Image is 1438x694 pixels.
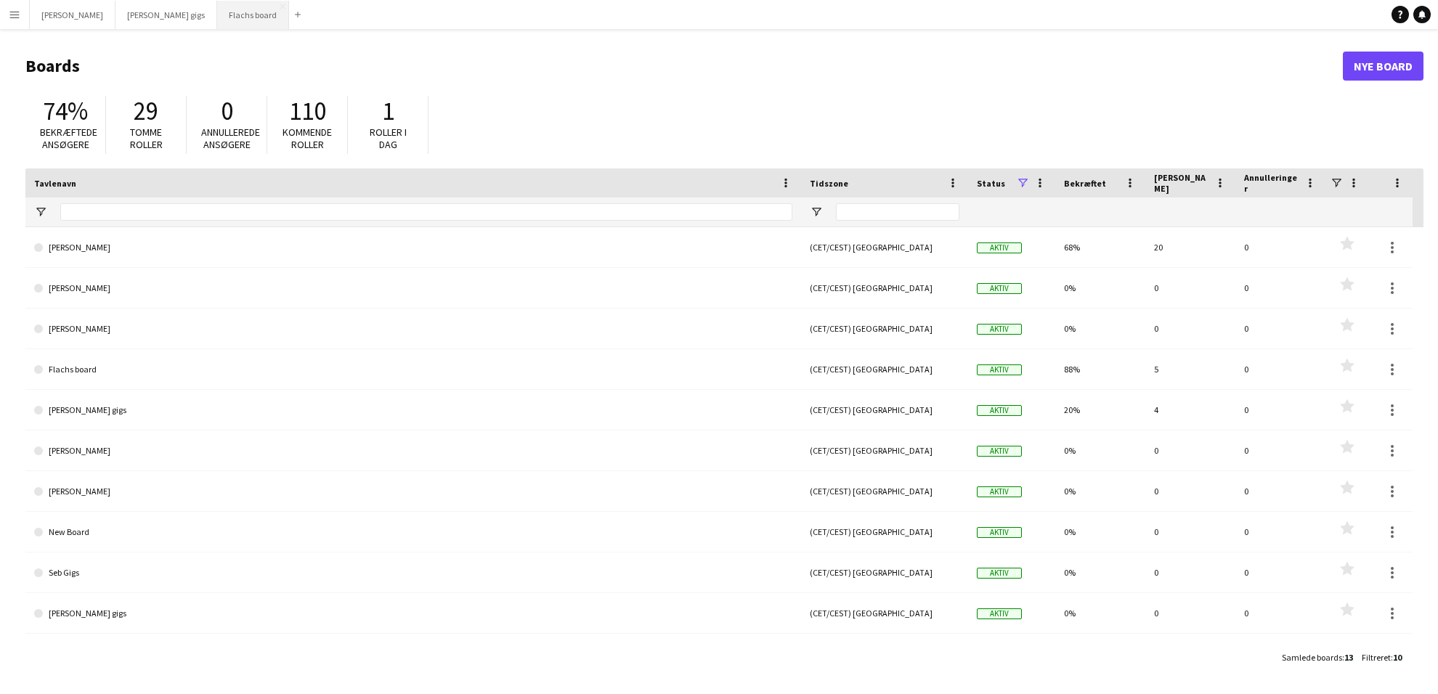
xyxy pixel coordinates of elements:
[43,95,88,127] span: 74%
[25,55,1343,77] h1: Boards
[1064,178,1106,189] span: Bekræftet
[810,178,848,189] span: Tidszone
[34,593,792,634] a: [PERSON_NAME] gigs
[977,568,1022,579] span: Aktiv
[283,126,332,151] span: Kommende roller
[1145,268,1235,308] div: 0
[1145,390,1235,430] div: 4
[1055,430,1145,470] div: 0%
[977,405,1022,416] span: Aktiv
[1055,471,1145,511] div: 0%
[1362,652,1391,663] span: Filtreret
[217,1,289,29] button: Flachs board
[836,203,959,221] input: Tidszone Filter Input
[1145,430,1235,470] div: 0
[1145,309,1235,348] div: 0
[1055,593,1145,633] div: 0%
[1235,552,1325,592] div: 0
[810,205,823,219] button: Åbn Filtermenu
[34,390,792,430] a: [PERSON_NAME] gigs
[130,126,163,151] span: Tomme roller
[977,324,1022,335] span: Aktiv
[1145,552,1235,592] div: 0
[34,268,792,309] a: [PERSON_NAME]
[1055,227,1145,267] div: 68%
[1055,349,1145,389] div: 88%
[1235,227,1325,267] div: 0
[801,593,968,633] div: (CET/CEST) [GEOGRAPHIC_DATA]
[1235,390,1325,430] div: 0
[1235,430,1325,470] div: 0
[34,227,792,268] a: [PERSON_NAME]
[34,512,792,552] a: New Board
[34,552,792,593] a: Seb Gigs
[60,203,792,221] input: Tavlenavn Filter Input
[1235,309,1325,348] div: 0
[977,283,1022,294] span: Aktiv
[34,205,47,219] button: Åbn Filtermenu
[1235,349,1325,389] div: 0
[1145,512,1235,552] div: 0
[40,126,97,151] span: Bekræftede ansøgere
[30,1,115,29] button: [PERSON_NAME]
[34,471,792,512] a: [PERSON_NAME]
[115,1,217,29] button: [PERSON_NAME] gigs
[1282,643,1353,671] div: :
[34,349,792,390] a: Flachs board
[977,178,1005,189] span: Status
[1145,593,1235,633] div: 0
[1343,52,1423,81] a: Nye Board
[1344,652,1353,663] span: 13
[801,349,968,389] div: (CET/CEST) [GEOGRAPHIC_DATA]
[1244,172,1299,194] span: Annulleringer
[1282,652,1342,663] span: Samlede boards
[1055,552,1145,592] div: 0%
[977,242,1022,253] span: Aktiv
[1235,512,1325,552] div: 0
[370,126,407,151] span: Roller i dag
[801,309,968,348] div: (CET/CEST) [GEOGRAPHIC_DATA]
[1145,227,1235,267] div: 20
[977,364,1022,375] span: Aktiv
[1145,471,1235,511] div: 0
[801,552,968,592] div: (CET/CEST) [GEOGRAPHIC_DATA]
[977,446,1022,457] span: Aktiv
[1055,268,1145,308] div: 0%
[34,309,792,349] a: [PERSON_NAME]
[1145,349,1235,389] div: 5
[977,608,1022,619] span: Aktiv
[289,95,326,127] span: 110
[801,390,968,430] div: (CET/CEST) [GEOGRAPHIC_DATA]
[134,95,158,127] span: 29
[201,126,260,151] span: Annullerede ansøgere
[1393,652,1402,663] span: 10
[1055,309,1145,348] div: 0%
[221,95,233,127] span: 0
[1055,390,1145,430] div: 20%
[977,486,1022,497] span: Aktiv
[801,430,968,470] div: (CET/CEST) [GEOGRAPHIC_DATA]
[801,268,968,308] div: (CET/CEST) [GEOGRAPHIC_DATA]
[34,430,792,471] a: [PERSON_NAME]
[34,178,76,189] span: Tavlenavn
[801,227,968,267] div: (CET/CEST) [GEOGRAPHIC_DATA]
[1235,268,1325,308] div: 0
[1235,471,1325,511] div: 0
[801,512,968,552] div: (CET/CEST) [GEOGRAPHIC_DATA]
[1362,643,1402,671] div: :
[801,471,968,511] div: (CET/CEST) [GEOGRAPHIC_DATA]
[1055,512,1145,552] div: 0%
[382,95,394,127] span: 1
[977,527,1022,538] span: Aktiv
[1154,172,1209,194] span: [PERSON_NAME]
[1235,593,1325,633] div: 0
